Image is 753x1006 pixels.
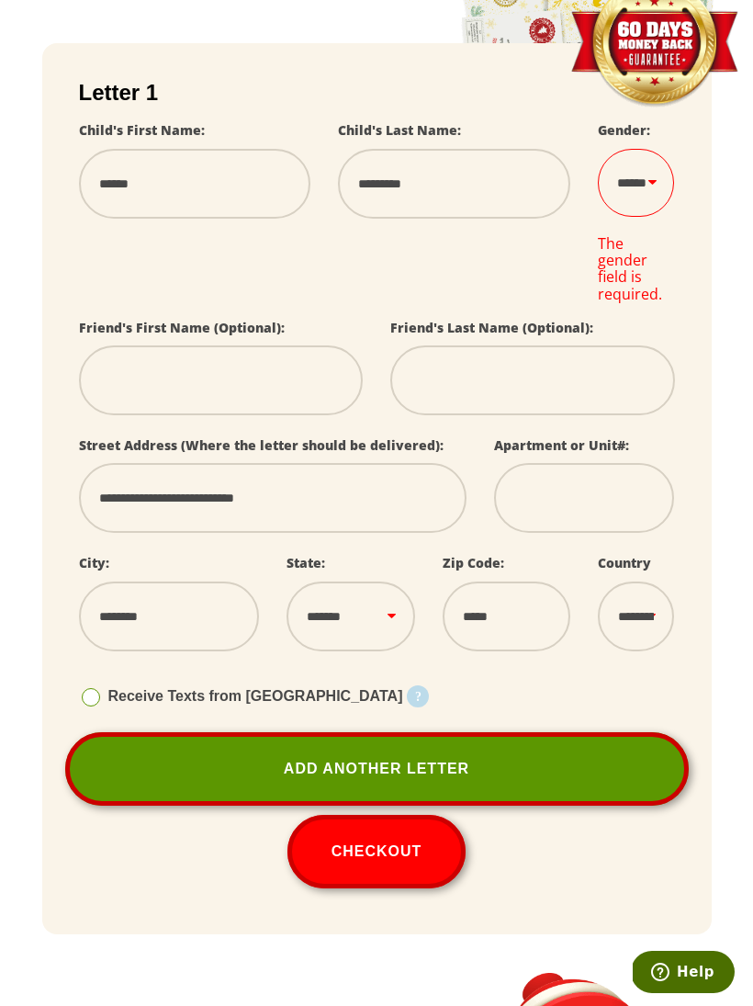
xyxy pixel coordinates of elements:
label: Zip Code: [443,554,504,571]
label: State: [287,554,325,571]
label: Child's First Name: [79,121,205,139]
h2: Letter 1 [79,80,675,106]
label: Child's Last Name: [338,121,461,139]
button: Checkout [287,815,466,888]
label: Friend's Last Name (Optional): [390,319,593,336]
label: Street Address (Where the letter should be delivered): [79,436,444,454]
span: Receive Texts from [GEOGRAPHIC_DATA] [108,688,403,704]
label: City: [79,554,109,571]
label: Friend's First Name (Optional): [79,319,285,336]
iframe: Opens a widget where you can find more information [633,951,735,997]
a: Add Another Letter [65,732,689,806]
label: Country [598,554,651,571]
label: Gender: [598,121,650,139]
div: The gender field is required. [598,235,674,303]
label: Apartment or Unit#: [494,436,629,454]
